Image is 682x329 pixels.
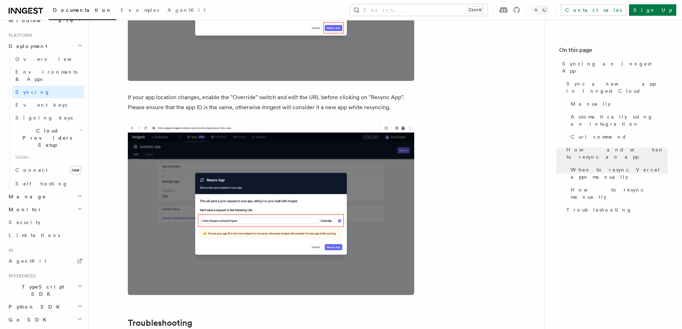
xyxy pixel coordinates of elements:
[9,232,60,238] span: Limitations
[564,203,668,216] a: Troubleshooting
[350,4,488,16] button: Search...Ctrl+K
[53,7,112,13] span: Documentation
[6,14,84,27] button: Middleware
[6,17,74,24] span: Middleware
[9,258,47,264] span: AgentKit
[559,46,668,57] h4: On this page
[559,57,668,77] a: Syncing an Inngest App
[15,56,89,62] span: Overview
[6,300,84,313] button: Python SDK
[6,280,84,300] button: TypeScript SDK
[6,190,84,203] button: Manage
[6,43,47,50] span: Deployment
[13,127,79,149] span: Cloud Providers Setup
[6,216,84,229] a: Security
[571,113,668,127] span: Automatically using an integration
[13,177,84,190] a: Self hosting
[13,111,84,124] a: Signing keys
[571,186,668,200] span: How to resync manually
[568,110,668,130] a: Automatically using an integration
[6,303,64,310] span: Python SDK
[163,2,210,19] a: AgentKit
[564,143,668,163] a: How and when to resync an app
[168,7,205,13] span: AgentKit
[6,255,84,267] a: AgentKit
[467,6,483,14] kbd: Ctrl+K
[13,86,84,98] a: Syncing
[69,166,81,174] span: new
[128,92,414,112] p: If your app location changes, enable the "Override" switch and edit the URL before clicking on "R...
[6,40,84,53] button: Deployment
[116,2,163,19] a: Examples
[121,7,159,13] span: Examples
[6,33,32,38] span: Platform
[6,313,84,326] button: Go SDK
[15,102,67,108] span: Event keys
[6,229,84,242] a: Limitations
[6,283,77,297] span: TypeScript SDK
[13,163,84,177] a: Connectnew
[6,206,42,213] span: Monitor
[15,181,68,187] span: Self hosting
[13,98,84,111] a: Event keys
[571,166,668,180] span: When to resync Vercel apps manually
[13,151,84,163] span: Guides
[15,167,48,173] span: Connect
[6,316,51,323] span: Go SDK
[566,80,668,95] span: Sync a new app in Inngest Cloud
[15,89,50,95] span: Syncing
[15,69,77,82] span: Environments & Apps
[6,247,13,253] span: AI
[128,318,192,328] a: Troubleshooting
[571,133,627,140] span: Curl command
[13,124,84,151] button: Cloud Providers Setup
[49,2,116,20] a: Documentation
[568,97,668,110] a: Manually
[568,130,668,143] a: Curl command
[564,77,668,97] a: Sync a new app in Inngest Cloud
[532,6,549,14] button: Toggle dark mode
[561,4,626,16] a: Contact sales
[566,146,668,160] span: How and when to resync an app
[9,219,40,225] span: Security
[128,124,414,295] img: Inngest Cloud screen with resync app modal displaying an edited URL
[568,163,668,183] a: When to resync Vercel apps manually
[566,206,632,213] span: Troubleshooting
[15,115,73,121] span: Signing keys
[629,4,676,16] a: Sign Up
[571,100,611,107] span: Manually
[13,53,84,66] a: Overview
[13,66,84,86] a: Environments & Apps
[6,193,46,200] span: Manage
[568,183,668,203] a: How to resync manually
[6,273,36,279] span: References
[6,203,84,216] button: Monitor
[6,53,84,190] div: Deployment
[562,60,668,74] span: Syncing an Inngest App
